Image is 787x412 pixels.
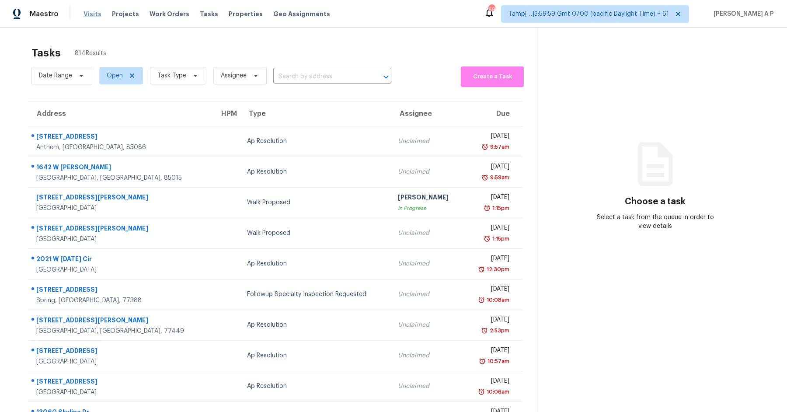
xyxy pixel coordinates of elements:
[471,315,509,326] div: [DATE]
[481,143,488,151] img: Overdue Alarm Icon
[247,198,384,207] div: Walk Proposed
[157,71,186,80] span: Task Type
[484,234,491,243] img: Overdue Alarm Icon
[481,326,488,335] img: Overdue Alarm Icon
[485,388,509,396] div: 10:06am
[247,351,384,360] div: Ap Resolution
[464,101,523,126] th: Due
[478,388,485,396] img: Overdue Alarm Icon
[461,66,524,87] button: Create a Task
[36,193,205,204] div: [STREET_ADDRESS][PERSON_NAME]
[478,265,485,274] img: Overdue Alarm Icon
[212,101,240,126] th: HPM
[491,204,509,213] div: 1:15pm
[247,321,384,329] div: Ap Resolution
[486,357,509,366] div: 10:57am
[398,351,457,360] div: Unclaimed
[36,327,205,335] div: [GEOGRAPHIC_DATA], [GEOGRAPHIC_DATA], 77449
[398,168,457,176] div: Unclaimed
[36,163,205,174] div: 1642 W [PERSON_NAME]
[247,168,384,176] div: Ap Resolution
[229,10,263,18] span: Properties
[247,229,384,237] div: Walk Proposed
[36,346,205,357] div: [STREET_ADDRESS]
[31,49,61,57] h2: Tasks
[36,143,205,152] div: Anthem, [GEOGRAPHIC_DATA], 85086
[398,321,457,329] div: Unclaimed
[36,285,205,296] div: [STREET_ADDRESS]
[36,265,205,274] div: [GEOGRAPHIC_DATA]
[398,290,457,299] div: Unclaimed
[485,296,509,304] div: 10:08am
[471,285,509,296] div: [DATE]
[112,10,139,18] span: Projects
[488,5,494,14] div: 690
[107,71,123,80] span: Open
[273,70,367,84] input: Search by address
[36,357,205,366] div: [GEOGRAPHIC_DATA]
[471,377,509,388] div: [DATE]
[240,101,391,126] th: Type
[273,10,330,18] span: Geo Assignments
[479,357,486,366] img: Overdue Alarm Icon
[471,193,509,204] div: [DATE]
[398,137,457,146] div: Unclaimed
[398,193,457,204] div: [PERSON_NAME]
[247,137,384,146] div: Ap Resolution
[471,254,509,265] div: [DATE]
[596,213,714,230] div: Select a task from the queue in order to view details
[471,132,509,143] div: [DATE]
[36,204,205,213] div: [GEOGRAPHIC_DATA]
[30,10,59,18] span: Maestro
[36,235,205,244] div: [GEOGRAPHIC_DATA]
[36,255,205,265] div: 2021 W [DATE] Cir
[39,71,72,80] span: Date Range
[488,173,509,182] div: 9:59am
[247,382,384,391] div: Ap Resolution
[471,162,509,173] div: [DATE]
[491,234,509,243] div: 1:15pm
[221,71,247,80] span: Assignee
[471,346,509,357] div: [DATE]
[488,143,509,151] div: 9:57am
[247,259,384,268] div: Ap Resolution
[398,382,457,391] div: Unclaimed
[484,204,491,213] img: Overdue Alarm Icon
[380,71,392,83] button: Open
[75,49,106,58] span: 814 Results
[478,296,485,304] img: Overdue Alarm Icon
[398,259,457,268] div: Unclaimed
[36,388,205,397] div: [GEOGRAPHIC_DATA]
[36,316,205,327] div: [STREET_ADDRESS][PERSON_NAME]
[28,101,212,126] th: Address
[710,10,774,18] span: [PERSON_NAME] A P
[488,326,509,335] div: 2:53pm
[471,223,509,234] div: [DATE]
[36,174,205,182] div: [GEOGRAPHIC_DATA], [GEOGRAPHIC_DATA], 85015
[247,290,384,299] div: Followup Specialty Inspection Requested
[481,173,488,182] img: Overdue Alarm Icon
[84,10,101,18] span: Visits
[200,11,218,17] span: Tasks
[36,296,205,305] div: Spring, [GEOGRAPHIC_DATA], 77388
[36,377,205,388] div: [STREET_ADDRESS]
[36,224,205,235] div: [STREET_ADDRESS][PERSON_NAME]
[391,101,464,126] th: Assignee
[36,132,205,143] div: [STREET_ADDRESS]
[465,72,519,82] span: Create a Task
[485,265,509,274] div: 12:30pm
[625,197,686,206] h3: Choose a task
[398,229,457,237] div: Unclaimed
[508,10,669,18] span: Tamp[…]3:59:59 Gmt 0700 (pacific Daylight Time) + 61
[150,10,189,18] span: Work Orders
[398,204,457,213] div: In Progress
